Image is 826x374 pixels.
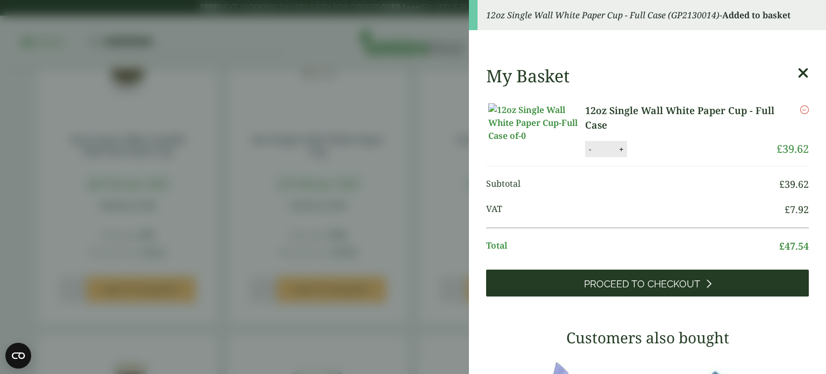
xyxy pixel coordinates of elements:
[486,329,809,347] h3: Customers also bought
[779,178,785,190] span: £
[785,203,809,216] bdi: 7.92
[779,178,809,190] bdi: 39.62
[486,9,720,21] em: 12oz Single Wall White Paper Cup - Full Case (GP2130014)
[722,9,791,21] strong: Added to basket
[779,239,785,252] span: £
[585,103,777,132] a: 12oz Single Wall White Paper Cup - Full Case
[785,203,790,216] span: £
[800,103,809,116] a: Remove this item
[584,278,700,290] span: Proceed to Checkout
[777,142,809,156] bdi: 39.62
[488,103,585,142] img: 12oz Single Wall White Paper Cup-Full Case of-0
[777,142,782,156] span: £
[586,145,594,154] button: -
[5,343,31,369] button: Open CMP widget
[779,239,809,252] bdi: 47.54
[486,202,785,217] span: VAT
[486,177,779,192] span: Subtotal
[616,145,626,154] button: +
[486,270,809,297] a: Proceed to Checkout
[486,66,569,86] h2: My Basket
[486,239,779,253] span: Total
